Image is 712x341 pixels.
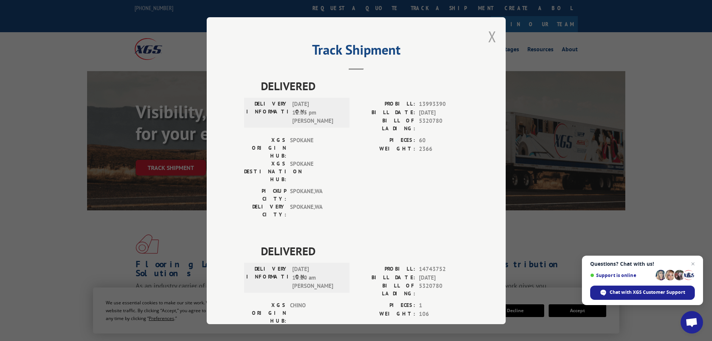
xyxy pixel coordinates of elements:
span: Chat with XGS Customer Support [610,289,685,296]
span: DELIVERED [261,243,468,259]
label: XGS ORIGIN HUB: [244,136,286,160]
span: 5320780 [419,282,468,298]
span: CHINO [290,301,340,325]
span: Close chat [688,259,697,268]
label: XGS DESTINATION HUB: [244,160,286,183]
div: Open chat [681,311,703,334]
span: [DATE] [419,273,468,282]
span: SPOKANE [290,136,340,160]
h2: Track Shipment [244,45,468,59]
label: DELIVERY INFORMATION: [246,265,289,290]
label: BILL OF LADING: [356,282,415,298]
span: 60 [419,136,468,145]
span: Support is online [590,273,653,278]
label: PICKUP CITY: [244,187,286,203]
label: PIECES: [356,136,415,145]
span: SPOKANE , WA [290,187,340,203]
span: Questions? Chat with us! [590,261,695,267]
span: SPOKANE , WA [290,203,340,219]
label: PROBILL: [356,100,415,109]
span: 106 [419,310,468,318]
label: WEIGHT: [356,144,415,153]
label: PROBILL: [356,265,415,274]
span: 5320780 [419,117,468,133]
span: 14743752 [419,265,468,274]
span: [DATE] [419,108,468,117]
span: SPOKANE [290,160,340,183]
div: Chat with XGS Customer Support [590,286,695,300]
label: PIECES: [356,301,415,310]
span: [DATE] 10:20 am [PERSON_NAME] [292,265,343,290]
span: [DATE] 12:05 pm [PERSON_NAME] [292,100,343,125]
label: XGS ORIGIN HUB: [244,301,286,325]
label: DELIVERY INFORMATION: [246,100,289,125]
span: DELIVERED [261,77,468,94]
span: 13993390 [419,100,468,109]
label: WEIGHT: [356,310,415,318]
label: DELIVERY CITY: [244,203,286,219]
label: BILL DATE: [356,108,415,117]
button: Close modal [488,27,496,46]
label: BILL OF LADING: [356,117,415,133]
span: 2366 [419,144,468,153]
span: 1 [419,301,468,310]
label: BILL DATE: [356,273,415,282]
